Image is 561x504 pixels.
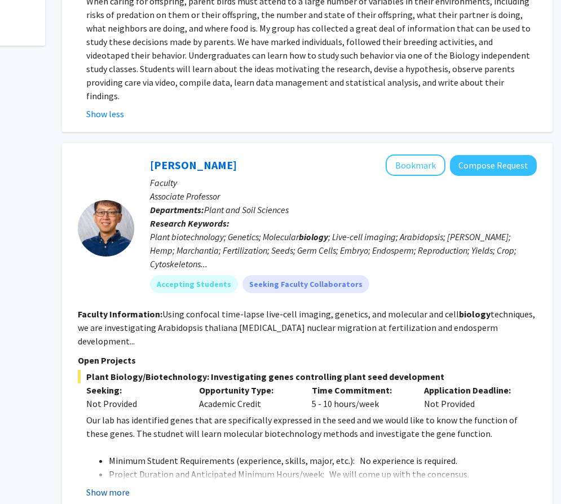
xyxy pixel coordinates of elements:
b: Research Keywords: [150,218,229,229]
div: 5 - 10 hours/week [303,383,416,410]
iframe: Chat [8,453,48,496]
button: Compose Request to Tomokazu Kawashima [450,155,537,176]
p: Faculty [150,176,537,189]
p: Our lab has identified genes that are specifically expressed in the seed and we would like to kno... [86,413,537,440]
p: Open Projects [78,353,537,367]
fg-read-more: Using confocal time-lapse live-cell imaging, genetics, and molecular and cell techniques, we are ... [78,308,535,347]
p: Opportunity Type: [199,383,295,397]
b: biology [459,308,491,320]
li: Project Duration and Anticipated Minimum Hours/week: We will come up with the concensus. [109,467,537,481]
mat-chip: Seeking Faculty Collaborators [242,275,369,293]
button: Add Tomokazu Kawashima to Bookmarks [386,154,445,176]
div: Not Provided [416,383,528,410]
div: Academic Credit [191,383,303,410]
li: Minimum Student Requirements (experience, skills, major, etc.): No experience is required. [109,454,537,467]
p: Seeking: [86,383,182,397]
p: Associate Professor [150,189,537,203]
b: Departments: [150,204,204,215]
div: Not Provided [86,397,182,410]
button: Show less [86,107,124,121]
p: Time Commitment: [312,383,408,397]
button: Show more [86,485,130,499]
span: Plant Biology/Biotechnology: Investigating genes controlling plant seed development [78,370,537,383]
p: Application Deadline: [424,383,520,397]
mat-chip: Accepting Students [150,275,238,293]
a: [PERSON_NAME] [150,158,237,172]
div: Plant biotechnology; Genetics; Molecular ; Live-cell imaging; Arabidopsis; [PERSON_NAME]; Hemp; M... [150,230,537,271]
b: biology [299,231,328,242]
b: Faculty Information: [78,308,162,320]
span: Plant and Soil Sciences [204,204,289,215]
